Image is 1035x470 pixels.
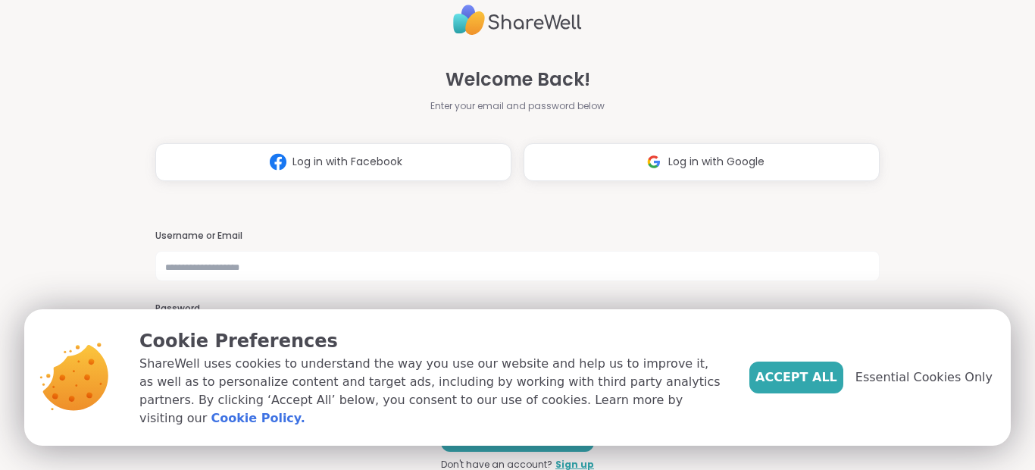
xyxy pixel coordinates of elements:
[430,99,605,113] span: Enter your email and password below
[264,148,292,176] img: ShareWell Logomark
[524,143,880,181] button: Log in with Google
[668,154,765,170] span: Log in with Google
[639,148,668,176] img: ShareWell Logomark
[211,409,305,428] a: Cookie Policy.
[292,154,402,170] span: Log in with Facebook
[155,302,880,315] h3: Password
[155,230,880,243] h3: Username or Email
[139,327,725,355] p: Cookie Preferences
[749,362,843,393] button: Accept All
[755,368,837,387] span: Accept All
[139,355,725,428] p: ShareWell uses cookies to understand the way you use our website and help us to improve it, as we...
[446,66,590,93] span: Welcome Back!
[155,143,511,181] button: Log in with Facebook
[855,368,993,387] span: Essential Cookies Only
